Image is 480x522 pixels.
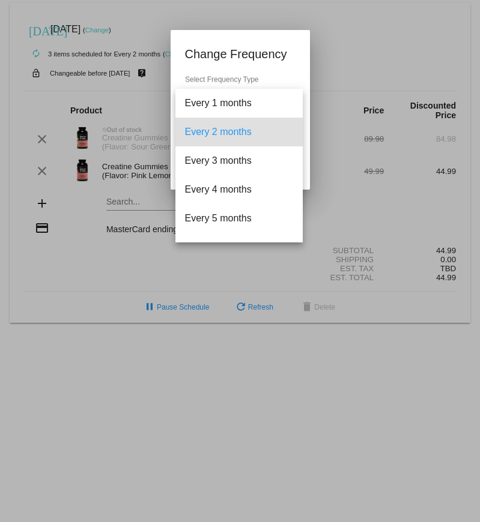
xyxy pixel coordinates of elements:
[185,118,293,146] span: Every 2 months
[185,89,293,118] span: Every 1 months
[185,233,293,262] span: Every 6 months
[185,175,293,204] span: Every 4 months
[185,204,293,233] span: Every 5 months
[185,146,293,175] span: Every 3 months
